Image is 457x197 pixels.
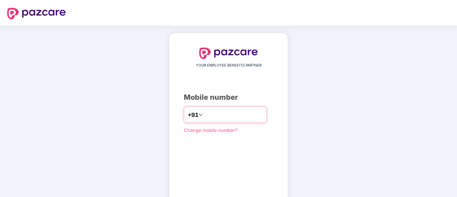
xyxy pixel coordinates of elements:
span: YOUR EMPLOYEE BENEFITS PARTNER [196,63,261,68]
img: logo [7,8,66,19]
span: down [198,113,203,117]
img: logo [199,48,258,59]
a: Change mobile number? [184,127,238,133]
div: Mobile number [184,92,273,103]
span: +91 [188,110,198,119]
